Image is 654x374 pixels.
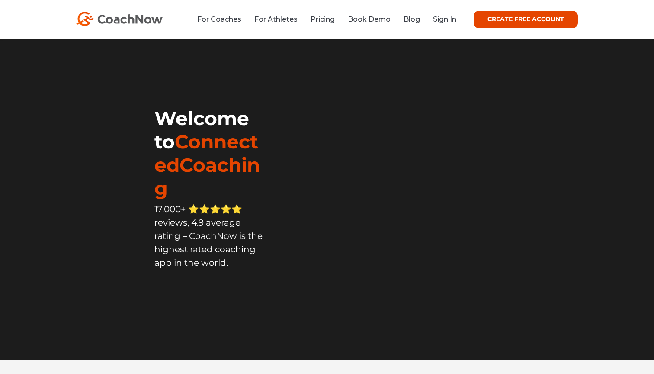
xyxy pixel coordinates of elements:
[404,15,420,23] a: Blog
[197,15,241,23] a: For Coaches
[154,106,265,200] h1: Welcome to
[348,15,391,23] a: Book Demo
[474,11,578,28] a: CREATE FREE ACCOUNT
[254,15,298,23] a: For Athletes
[433,15,456,23] a: Sign In
[76,12,163,26] img: CoachNow Logo
[154,204,263,268] span: 17,000+ ⭐️⭐️⭐️⭐️⭐️ reviews, 4.9 average rating – CoachNow is the highest rated coaching app in th...
[311,15,335,23] a: Pricing
[154,130,260,200] span: ConnectedCoaching
[154,286,263,308] iframe: Embedded CTA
